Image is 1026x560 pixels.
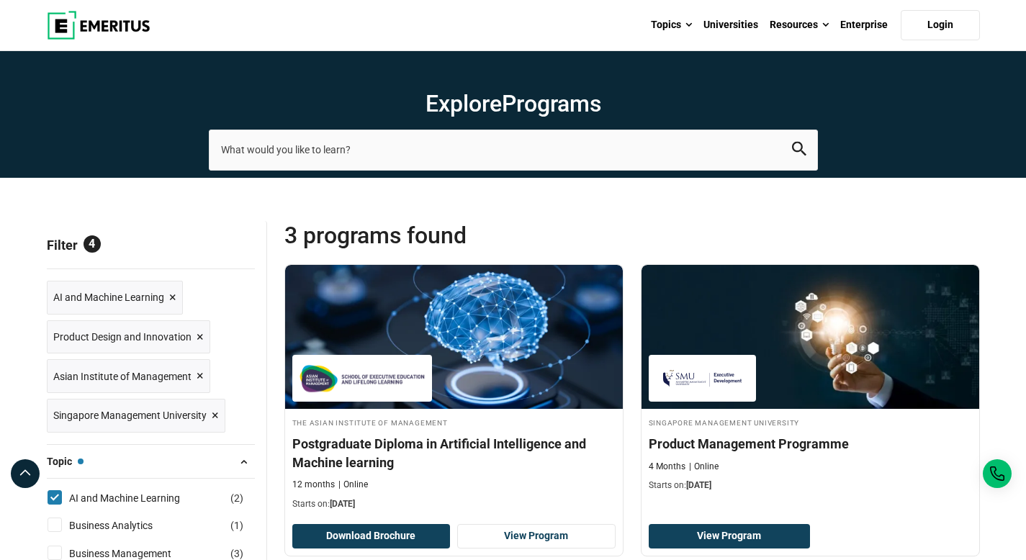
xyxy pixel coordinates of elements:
p: Starts on: [292,498,616,510]
span: Singapore Management University [53,407,207,423]
span: 3 Programs found [284,221,632,250]
input: search-page [209,130,818,170]
button: Topic [47,451,255,472]
span: 3 [234,548,240,559]
span: × [197,327,204,348]
p: Starts on: [649,479,972,492]
a: Asian Institute of Management × [47,359,210,393]
p: Online [689,461,719,473]
p: 4 Months [649,461,685,473]
span: Asian Institute of Management [53,369,192,384]
span: 1 [234,520,240,531]
a: search [792,145,806,159]
p: Filter [47,221,255,268]
span: ( ) [230,490,243,506]
a: View Program [457,524,616,548]
h4: Singapore Management University [649,416,972,428]
a: Product Design and Innovation × [47,320,210,354]
span: Topic [47,453,84,469]
p: 12 months [292,479,335,491]
button: search [792,142,806,158]
img: Product Management Programme | Online Product Design and Innovation Course [642,265,979,409]
img: The Asian Institute of Management [300,362,425,394]
h4: Product Management Programme [649,435,972,453]
span: × [212,405,219,426]
a: AI and Machine Learning Course by The Asian Institute of Management - September 30, 2025 The Asia... [285,265,623,518]
img: Postgraduate Diploma in Artificial Intelligence and Machine learning | Online AI and Machine Lear... [285,265,623,409]
a: Reset all [210,238,255,256]
span: Programs [502,90,601,117]
span: [DATE] [686,480,711,490]
button: Download Brochure [292,524,451,548]
a: AI and Machine Learning × [47,281,183,315]
a: AI and Machine Learning [69,490,209,506]
span: ( ) [230,518,243,533]
a: View Program [649,524,811,548]
h1: Explore [209,89,818,118]
a: Singapore Management University × [47,399,225,433]
span: [DATE] [330,499,355,509]
a: Business Analytics [69,518,181,533]
span: Product Design and Innovation [53,329,192,345]
span: AI and Machine Learning [53,289,164,305]
span: × [169,287,176,308]
a: Product Design and Innovation Course by Singapore Management University - September 30, 2025 Sing... [642,265,979,500]
span: 2 [234,492,240,504]
a: Login [901,10,980,40]
span: × [197,366,204,387]
h4: The Asian Institute of Management [292,416,616,428]
img: Singapore Management University [656,362,750,394]
h4: Postgraduate Diploma in Artificial Intelligence and Machine learning [292,435,616,471]
span: 4 [84,235,101,253]
p: Online [338,479,368,491]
